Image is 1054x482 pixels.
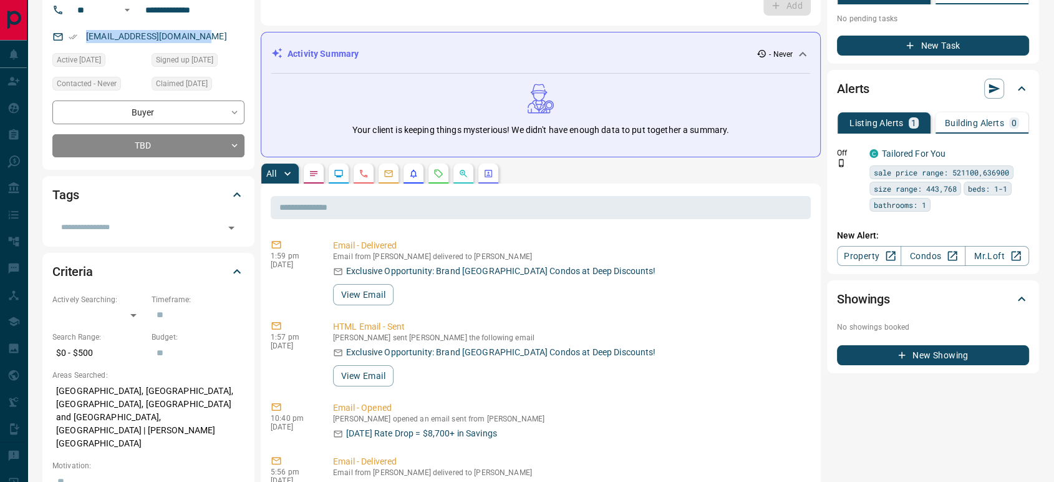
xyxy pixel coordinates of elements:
p: $0 - $500 [52,343,145,363]
p: 10:40 pm [271,414,314,423]
svg: Requests [433,169,443,179]
div: Tags [52,180,244,210]
p: Email - Opened [333,401,806,415]
svg: Calls [359,169,369,179]
button: New Showing [837,345,1029,365]
span: Active [DATE] [57,54,101,66]
p: Off [837,147,862,159]
svg: Notes [309,169,319,179]
p: HTML Email - Sent [333,320,806,333]
a: Condos [901,246,965,266]
svg: Email Verified [69,32,77,41]
p: [PERSON_NAME] opened an email sent from [PERSON_NAME] [333,415,806,423]
svg: Opportunities [458,169,468,179]
svg: Emails [384,169,394,179]
p: [PERSON_NAME] sent [PERSON_NAME] the following email [333,333,806,342]
svg: Listing Alerts [409,169,418,179]
p: Areas Searched: [52,370,244,381]
p: Email - Delivered [333,455,806,468]
div: Buyer [52,101,244,124]
p: Email - Delivered [333,239,806,252]
p: Your client is keeping things mysterious! We didn't have enough data to put together a summary. [352,124,729,137]
h2: Tags [52,185,79,205]
p: All [266,169,276,178]
p: 0 [1012,119,1017,127]
p: Actively Searching: [52,294,145,305]
p: Budget: [152,332,244,343]
span: beds: 1-1 [968,182,1007,195]
p: [DATE] [271,342,314,350]
span: size range: 443,768 [874,182,957,195]
a: [EMAIL_ADDRESS][DOMAIN_NAME] [86,31,227,41]
p: Email from [PERSON_NAME] delivered to [PERSON_NAME] [333,252,806,261]
p: [DATE] [271,423,314,431]
a: Mr.Loft [965,246,1029,266]
a: Property [837,246,901,266]
span: Claimed [DATE] [156,77,208,90]
p: 1:59 pm [271,252,314,260]
div: Criteria [52,257,244,287]
button: Open [120,2,135,17]
div: Showings [837,284,1029,314]
p: 5:56 pm [271,468,314,476]
p: No pending tasks [837,9,1029,28]
button: View Email [333,365,394,386]
p: Activity Summary [288,47,359,61]
p: 1:57 pm [271,333,314,342]
div: condos.ca [869,149,878,158]
span: Signed up [DATE] [156,54,213,66]
div: Alerts [837,74,1029,104]
p: Exclusive Opportunity: Brand [GEOGRAPHIC_DATA] Condos at Deep Discounts! [346,265,655,278]
button: New Task [837,36,1029,56]
h2: Criteria [52,262,93,282]
div: Thu May 02 2024 [152,77,244,94]
p: Listing Alerts [849,119,904,127]
p: [DATE] Rate Drop = $8,700+ in Savings [346,427,497,440]
h2: Alerts [837,79,869,99]
p: Motivation: [52,460,244,471]
p: [DATE] [271,260,314,269]
svg: Push Notification Only [837,159,846,167]
div: Thu May 02 2024 [152,53,244,71]
p: [GEOGRAPHIC_DATA], [GEOGRAPHIC_DATA], [GEOGRAPHIC_DATA], [GEOGRAPHIC_DATA] and [GEOGRAPHIC_DATA],... [52,381,244,454]
svg: Lead Browsing Activity [334,169,344,179]
svg: Agent Actions [483,169,493,179]
div: Activity Summary- Never [271,42,810,66]
a: Tailored For You [882,149,945,159]
button: View Email [333,284,394,305]
p: Building Alerts [945,119,1004,127]
p: Email from [PERSON_NAME] delivered to [PERSON_NAME] [333,468,806,477]
p: Exclusive Opportunity: Brand [GEOGRAPHIC_DATA] Condos at Deep Discounts! [346,346,655,359]
p: Timeframe: [152,294,244,305]
span: Contacted - Never [57,77,117,90]
h2: Showings [837,289,890,309]
span: bathrooms: 1 [874,199,926,211]
div: TBD [52,134,244,157]
p: New Alert: [837,229,1029,242]
button: Open [223,219,240,237]
p: No showings booked [837,322,1029,333]
p: - Never [769,49,793,60]
p: 1 [911,119,916,127]
p: Search Range: [52,332,145,343]
div: Sat May 04 2024 [52,53,145,71]
span: sale price range: 521100,636900 [874,166,1009,179]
